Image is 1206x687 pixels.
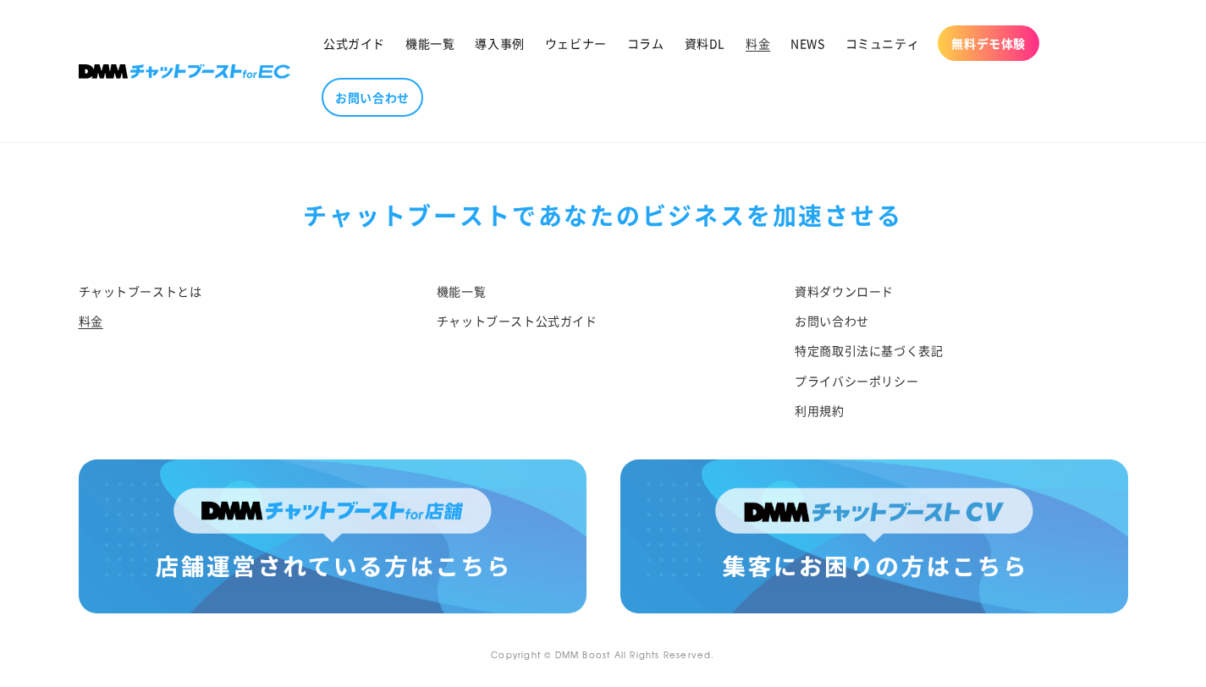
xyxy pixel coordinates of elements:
span: 公式ガイド [323,36,385,51]
span: ウェビナー [545,36,607,51]
a: コミュニティ [835,25,930,61]
span: 導入事例 [475,36,524,51]
small: Copyright © DMM Boost All Rights Reserved. [491,648,714,661]
span: コラム [627,36,664,51]
a: 機能一覧 [395,25,465,61]
a: 無料デモ体験 [938,25,1039,61]
a: お問い合わせ [322,78,423,117]
a: 利用規約 [795,396,844,426]
a: プライバシーポリシー [795,366,918,396]
a: 料金 [79,306,103,336]
a: 機能一覧 [437,281,486,306]
a: ウェビナー [535,25,617,61]
span: お問い合わせ [335,90,410,105]
div: チャットブーストで あなたのビジネスを加速させる [79,194,1128,236]
a: チャットブースト公式ガイド [437,306,597,336]
span: NEWS [790,36,824,51]
span: 無料デモ体験 [951,36,1026,51]
a: NEWS [780,25,834,61]
span: 機能一覧 [405,36,454,51]
img: 集客にお困りの方はこちら [620,459,1128,613]
a: 資料DL [675,25,735,61]
img: 株式会社DMM Boost [79,64,290,79]
a: お問い合わせ [795,306,869,336]
a: 公式ガイド [313,25,395,61]
span: 料金 [746,36,770,51]
a: 資料ダウンロード [795,281,894,306]
a: コラム [617,25,675,61]
span: 資料DL [685,36,725,51]
span: コミュニティ [845,36,920,51]
img: 店舗運営されている方はこちら [79,459,586,613]
a: 導入事例 [465,25,534,61]
a: チャットブーストとは [79,281,202,306]
a: 料金 [735,25,780,61]
a: 特定商取引法に基づく表記 [795,336,943,365]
